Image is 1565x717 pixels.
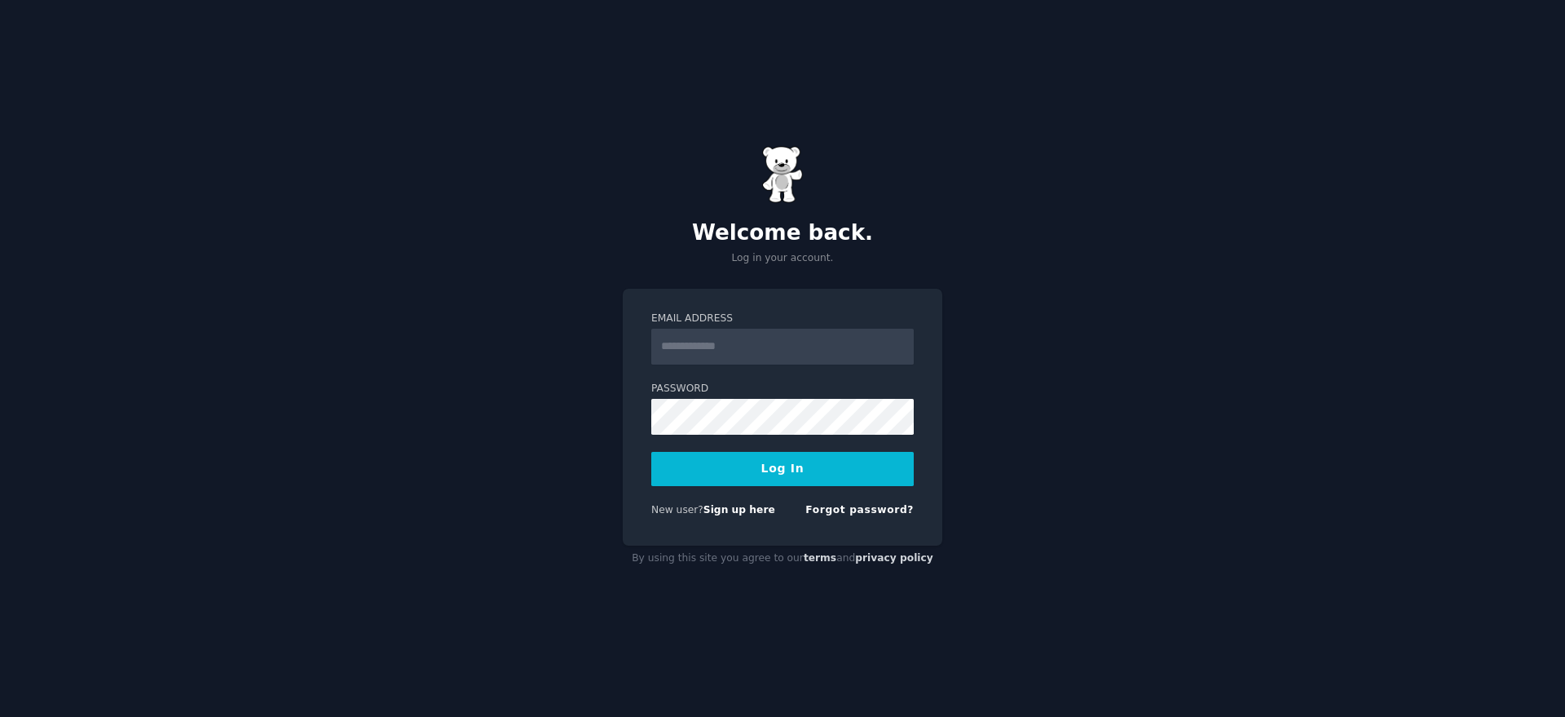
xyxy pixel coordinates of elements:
span: New user? [651,504,703,516]
a: terms [804,552,836,564]
a: Forgot password? [805,504,914,516]
label: Password [651,382,914,396]
h2: Welcome back. [623,220,942,246]
div: By using this site you agree to our and [623,546,942,572]
button: Log In [651,452,914,486]
a: privacy policy [855,552,933,564]
p: Log in your account. [623,251,942,266]
label: Email Address [651,312,914,326]
a: Sign up here [703,504,775,516]
img: Gummy Bear [762,146,803,203]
